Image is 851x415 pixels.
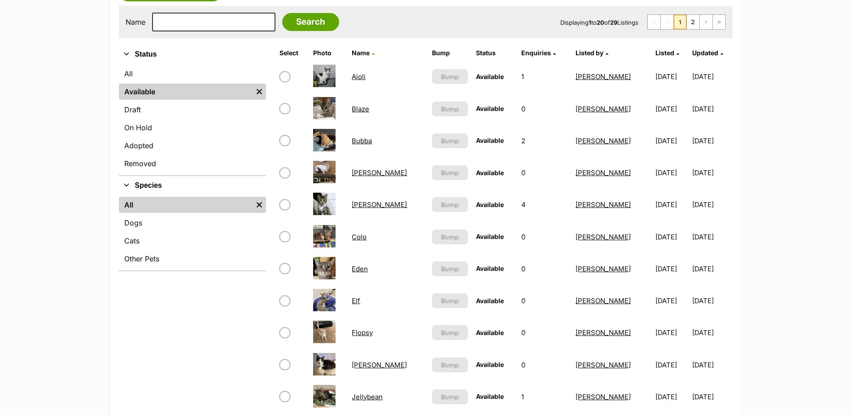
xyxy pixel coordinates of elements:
[518,93,571,124] td: 0
[692,49,718,57] span: Updated
[119,233,266,249] a: Cats
[476,361,504,368] span: Available
[655,49,679,57] a: Listed
[597,19,604,26] strong: 20
[476,329,504,336] span: Available
[661,15,673,29] span: Previous page
[518,61,571,92] td: 1
[518,349,571,380] td: 0
[610,19,617,26] strong: 29
[652,285,691,316] td: [DATE]
[441,200,459,209] span: Bump
[352,49,375,57] a: Name
[352,393,383,401] a: Jellybean
[700,15,712,29] a: Next page
[589,19,591,26] strong: 1
[652,189,691,220] td: [DATE]
[119,195,266,270] div: Species
[476,297,504,305] span: Available
[119,119,266,136] a: On Hold
[476,393,504,400] span: Available
[313,225,336,247] img: Colo
[476,73,504,80] span: Available
[432,69,468,84] button: Bump
[119,137,266,154] a: Adopted
[119,155,266,172] a: Removed
[119,180,266,191] button: Species
[432,261,468,276] button: Bump
[576,296,631,305] a: [PERSON_NAME]
[282,13,339,31] input: Search
[352,105,369,113] a: Blaze
[692,253,732,284] td: [DATE]
[576,233,631,241] a: [PERSON_NAME]
[692,381,732,412] td: [DATE]
[476,265,504,272] span: Available
[313,385,336,407] img: Jellybean
[576,49,608,57] a: Listed by
[713,15,725,29] a: Last page
[674,15,686,29] span: Page 1
[253,84,266,100] a: Remove filter
[432,325,468,340] button: Bump
[276,46,309,60] th: Select
[310,46,347,60] th: Photo
[576,200,631,209] a: [PERSON_NAME]
[518,221,571,252] td: 0
[692,189,732,220] td: [DATE]
[126,18,145,26] label: Name
[692,61,732,92] td: [DATE]
[692,221,732,252] td: [DATE]
[652,381,691,412] td: [DATE]
[476,169,504,177] span: Available
[432,133,468,148] button: Bump
[652,317,691,348] td: [DATE]
[119,49,266,60] button: Status
[652,349,691,380] td: [DATE]
[119,197,253,213] a: All
[518,253,571,284] td: 0
[687,15,699,29] a: Page 2
[432,293,468,308] button: Bump
[441,168,459,177] span: Bump
[441,296,459,305] span: Bump
[476,233,504,240] span: Available
[432,230,468,244] button: Bump
[518,125,571,156] td: 2
[352,296,360,305] a: Elf
[518,317,571,348] td: 0
[576,361,631,369] a: [PERSON_NAME]
[692,49,723,57] a: Updated
[352,328,373,337] a: Flopsy
[521,49,551,57] span: translation missing: en.admin.listings.index.attributes.enquiries
[576,168,631,177] a: [PERSON_NAME]
[441,264,459,274] span: Bump
[576,393,631,401] a: [PERSON_NAME]
[472,46,517,60] th: Status
[441,232,459,242] span: Bump
[119,215,266,231] a: Dogs
[441,136,459,146] span: Bump
[352,265,368,273] a: Eden
[576,265,631,273] a: [PERSON_NAME]
[352,49,370,57] span: Name
[432,197,468,212] button: Bump
[518,189,571,220] td: 4
[352,200,407,209] a: [PERSON_NAME]
[352,361,407,369] a: [PERSON_NAME]
[647,14,726,30] nav: Pagination
[652,221,691,252] td: [DATE]
[476,201,504,208] span: Available
[692,125,732,156] td: [DATE]
[560,19,638,26] span: Displaying to of Listings
[432,102,468,116] button: Bump
[655,49,674,57] span: Listed
[119,64,266,175] div: Status
[313,161,336,183] img: Cameron
[352,233,367,241] a: Colo
[692,317,732,348] td: [DATE]
[253,197,266,213] a: Remove filter
[518,285,571,316] td: 0
[119,251,266,267] a: Other Pets
[518,157,571,188] td: 0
